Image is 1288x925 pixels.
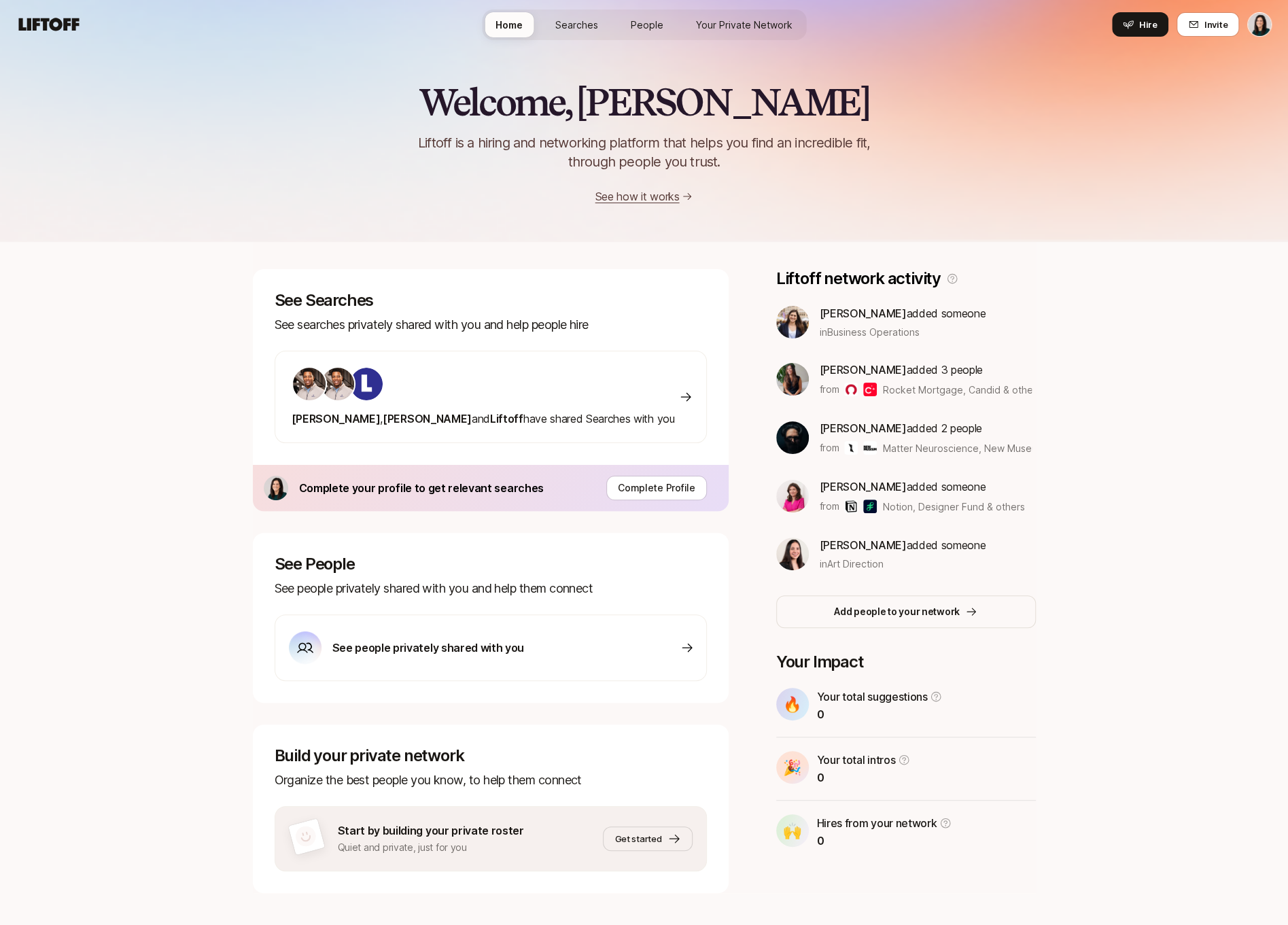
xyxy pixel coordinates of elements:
[817,705,943,723] p: 0
[338,839,524,856] p: Quiet and private, just for you
[776,306,809,338] img: b1202ca0_7323_4e9c_9505_9ab82ba382f2.jpg
[820,304,986,322] p: added someone
[631,18,663,32] span: People
[844,441,858,455] img: Matter Neuroscience
[685,12,803,37] a: Your Private Network
[776,538,809,570] img: 1709a088_41a0_4d09_af4e_f009851bd140.jpg
[820,557,884,571] span: in Art Direction
[820,419,1032,437] p: added 2 people
[863,441,877,455] img: New Museum of Contemporary Art
[472,412,490,425] span: and
[820,421,907,435] span: [PERSON_NAME]
[555,18,598,32] span: Searches
[817,688,928,705] p: Your total suggestions
[275,579,707,598] p: See people privately shared with you and help them connect
[820,325,920,339] span: in Business Operations
[844,500,858,513] img: Notion
[1204,18,1228,31] span: Invite
[776,751,809,784] div: 🎉
[350,368,383,400] img: ACg8ocKIuO9-sklR2KvA8ZVJz4iZ_g9wtBiQREC3t8A94l4CTg=s160-c
[882,442,1181,454] span: Matter Neuroscience, New Museum of Contemporary Art & others
[820,478,1025,495] p: added someone
[844,383,858,396] img: Rocket Mortgage
[618,480,695,496] p: Complete Profile
[293,824,318,849] img: default-avatar.svg
[882,384,1041,396] span: Rocket Mortgage, Candid & others
[275,555,707,574] p: See People
[863,500,877,513] img: Designer Fund
[275,746,707,765] p: Build your private network
[776,688,809,720] div: 🔥
[834,604,960,620] p: Add people to your network
[332,639,524,657] p: See people privately shared with you
[544,12,609,37] a: Searches
[606,476,707,500] button: Complete Profile
[817,751,896,769] p: Your total intros
[820,440,839,456] p: from
[696,18,793,32] span: Your Private Network
[820,363,907,377] span: [PERSON_NAME]
[820,480,907,493] span: [PERSON_NAME]
[776,652,1036,671] p: Your Impact
[401,133,888,171] p: Liftoff is a hiring and networking platform that helps you find an incredible fit, through people...
[620,12,674,37] a: People
[1248,13,1271,36] img: Eleanor Testing Kickstart V2
[817,814,937,832] p: Hires from your network
[776,421,809,454] img: 47dd0b03_c0d6_4f76_830b_b248d182fe69.jpg
[490,412,523,425] span: Liftoff
[293,368,326,400] img: ACg8ocKYZcNFa803vHCfhxtXtBgp0Fa5peQBDxIlqieoC4gH0obFQg8=s160-c
[292,412,675,425] span: have shared Searches with you
[817,832,952,850] p: 0
[863,383,877,396] img: Candid
[776,595,1036,628] button: Add people to your network
[595,190,680,203] a: See how it works
[820,307,907,320] span: [PERSON_NAME]
[275,771,707,790] p: Organize the best people you know, to help them connect
[820,361,1032,379] p: added 3 people
[776,814,809,847] div: 🙌
[380,412,383,425] span: ,
[1247,12,1272,37] button: Eleanor Testing Kickstart V2
[882,500,1024,514] span: Notion, Designer Fund & others
[820,538,907,552] span: [PERSON_NAME]
[1112,12,1168,37] button: Hire
[820,536,986,554] p: added someone
[614,832,661,845] span: Get started
[275,315,707,334] p: See searches privately shared with you and help people hire
[776,480,809,512] img: 9e09e871_5697_442b_ae6e_b16e3f6458f8.jpg
[264,476,288,500] img: a307906c_47a9_44b3_a2fe_a2b8bd2a882d.jpg
[275,291,707,310] p: See Searches
[820,381,839,398] p: from
[817,769,911,786] p: 0
[776,269,941,288] p: Liftoff network activity
[776,363,809,396] img: 33ee49e1_eec9_43f1_bb5d_6b38e313ba2b.jpg
[1177,12,1239,37] button: Invite
[321,368,354,400] img: ACg8ocKYZcNFa803vHCfhxtXtBgp0Fa5peQBDxIlqieoC4gH0obFQg8=s160-c
[495,18,523,32] span: Home
[299,479,544,497] p: Complete your profile to get relevant searches
[485,12,534,37] a: Home
[292,412,381,425] span: [PERSON_NAME]
[603,826,692,851] button: Get started
[383,412,472,425] span: [PERSON_NAME]
[419,82,869,122] h2: Welcome, [PERSON_NAME]
[338,822,524,839] p: Start by building your private roster
[820,498,839,514] p: from
[1139,18,1158,31] span: Hire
